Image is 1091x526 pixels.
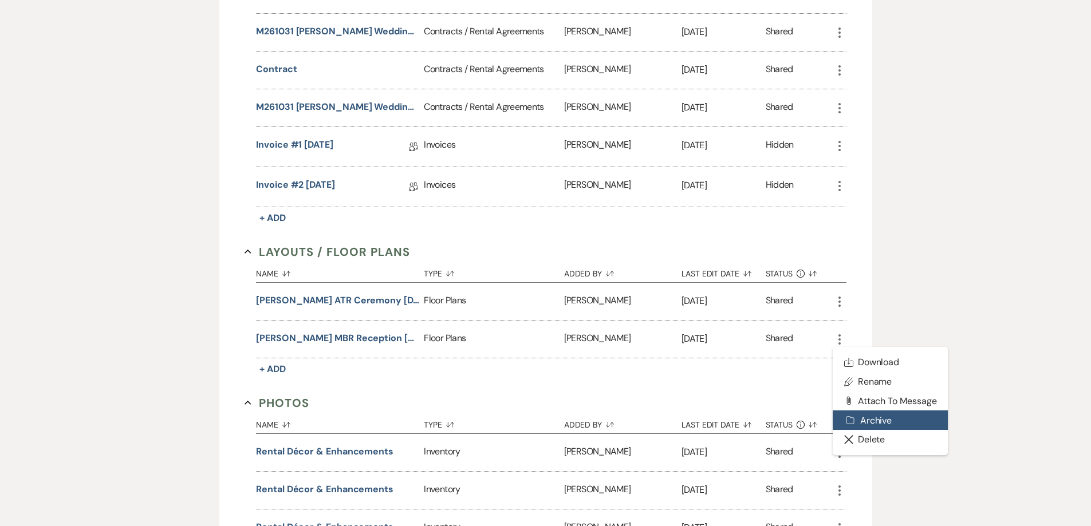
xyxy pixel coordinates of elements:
[682,445,766,460] p: [DATE]
[833,353,948,372] a: Download
[259,212,286,224] span: + Add
[424,89,564,126] div: Contracts / Rental Agreements
[833,410,948,430] button: Archive
[682,62,766,77] p: [DATE]
[682,25,766,39] p: [DATE]
[766,483,793,498] div: Shared
[564,412,682,433] button: Added By
[766,412,833,433] button: Status
[564,260,682,282] button: Added By
[766,294,793,309] div: Shared
[766,260,833,282] button: Status
[424,260,564,282] button: Type
[564,321,682,358] div: [PERSON_NAME]
[424,52,564,89] div: Contracts / Rental Agreements
[766,270,793,278] span: Status
[564,167,682,207] div: [PERSON_NAME]
[682,100,766,115] p: [DATE]
[833,372,948,391] button: Rename
[833,391,948,410] button: Attach to Message
[256,445,393,458] button: Rental Décor & Enhancements
[256,412,424,433] button: Name
[256,210,289,226] button: + Add
[766,331,793,347] div: Shared
[766,421,793,429] span: Status
[766,100,793,116] div: Shared
[682,178,766,193] p: [DATE]
[682,331,766,346] p: [DATE]
[424,167,564,207] div: Invoices
[424,127,564,167] div: Invoices
[564,127,682,167] div: [PERSON_NAME]
[256,260,424,282] button: Name
[424,283,564,320] div: Floor Plans
[256,294,419,307] button: [PERSON_NAME] ATR Ceremony [DATE]
[766,445,793,460] div: Shared
[256,178,335,196] a: Invoice #2 [DATE]
[682,138,766,153] p: [DATE]
[259,363,286,375] span: + Add
[424,412,564,433] button: Type
[564,434,682,471] div: [PERSON_NAME]
[564,472,682,509] div: [PERSON_NAME]
[245,394,309,412] button: Photos
[256,25,419,38] button: M261031 [PERSON_NAME] Wedding Contract [DATE]
[424,472,564,509] div: Inventory
[833,430,948,449] button: Delete
[682,294,766,309] p: [DATE]
[245,243,410,260] button: Layouts / Floor Plans
[564,14,682,51] div: [PERSON_NAME]
[256,62,297,76] button: Contract
[682,260,766,282] button: Last Edit Date
[564,89,682,126] div: [PERSON_NAME]
[766,25,793,40] div: Shared
[564,52,682,89] div: [PERSON_NAME]
[682,483,766,497] p: [DATE]
[766,138,794,156] div: Hidden
[424,14,564,51] div: Contracts / Rental Agreements
[256,361,289,377] button: + Add
[256,100,419,114] button: M261031 [PERSON_NAME] Wedding Contract [DATE] - Countersigned
[256,331,419,345] button: [PERSON_NAME] MBR Reception [DATE]
[766,62,793,78] div: Shared
[682,412,766,433] button: Last Edit Date
[766,178,794,196] div: Hidden
[256,138,333,156] a: Invoice #1 [DATE]
[424,321,564,358] div: Floor Plans
[256,483,393,496] button: Rental Décor & Enhancements
[424,434,564,471] div: Inventory
[564,283,682,320] div: [PERSON_NAME]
